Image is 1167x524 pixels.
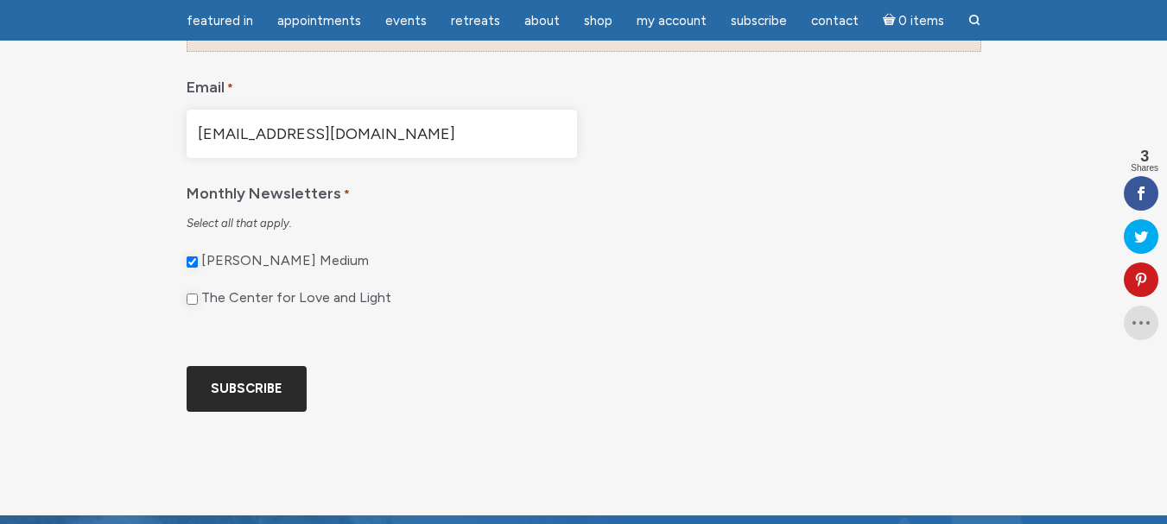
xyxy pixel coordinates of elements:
[637,13,707,28] span: My Account
[201,289,391,307] label: The Center for Love and Light
[514,4,570,38] a: About
[883,13,899,28] i: Cart
[574,4,623,38] a: Shop
[187,66,233,103] label: Email
[267,4,371,38] a: Appointments
[187,172,981,209] legend: Monthly Newsletters
[187,216,981,231] div: Select all that apply.
[898,15,944,28] span: 0 items
[187,13,253,28] span: featured in
[201,252,369,270] label: [PERSON_NAME] Medium
[801,4,869,38] a: Contact
[524,13,560,28] span: About
[626,4,717,38] a: My Account
[176,4,263,38] a: featured in
[187,366,307,412] input: Subscribe
[1131,148,1158,164] span: 3
[385,13,427,28] span: Events
[872,3,955,38] a: Cart0 items
[720,4,797,38] a: Subscribe
[375,4,437,38] a: Events
[451,13,500,28] span: Retreats
[731,13,787,28] span: Subscribe
[277,13,361,28] span: Appointments
[811,13,859,28] span: Contact
[584,13,612,28] span: Shop
[1131,164,1158,173] span: Shares
[441,4,511,38] a: Retreats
